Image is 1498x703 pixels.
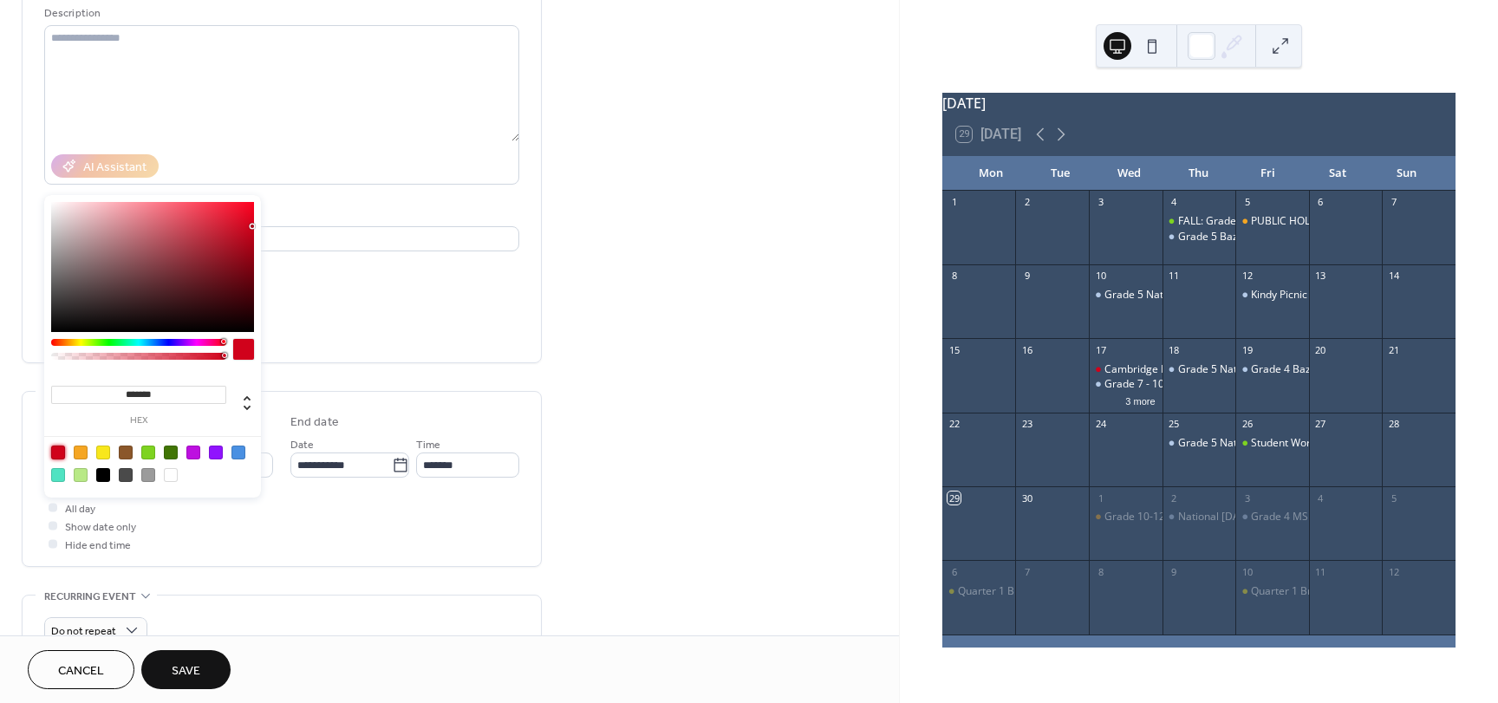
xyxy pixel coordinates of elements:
div: 16 [1020,343,1033,356]
div: 15 [948,343,961,356]
div: 6 [948,565,961,578]
div: Grade 4 MSL Trip [1251,510,1335,524]
div: 20 [1314,343,1327,356]
div: 7 [1387,196,1400,209]
div: 12 [1241,270,1254,283]
div: 8 [948,270,961,283]
div: Grade 5 National Assessment (Day 2) [1163,436,1236,451]
div: Sun [1372,156,1442,191]
div: Grade 5 National Assessment Practice [1089,288,1163,303]
div: Wed [1095,156,1164,191]
div: Quarter 1 Break Ends [1251,584,1355,599]
span: Hide end time [65,537,131,555]
div: 9 [1168,565,1181,578]
div: #D0021B [51,446,65,459]
div: Tue [1026,156,1095,191]
div: Cambridge Parent Meeting [1089,362,1163,377]
div: 9 [1020,270,1033,283]
div: 5 [1241,196,1254,209]
div: PUBLIC HOLIDAY [1235,214,1309,229]
span: Save [172,662,200,680]
div: #F8E71C [96,446,110,459]
div: 10 [1241,565,1254,578]
div: Sat [1303,156,1372,191]
div: Grade 10-12 University Fair [1104,510,1237,524]
div: 27 [1314,418,1327,431]
div: #50E3C2 [51,468,65,482]
div: 26 [1241,418,1254,431]
button: Save [141,650,231,689]
span: Date [290,436,314,454]
span: All day [65,500,95,518]
div: 7 [1020,565,1033,578]
span: Show date only [65,518,136,537]
div: Grade 5 National Assessment (Day 1) [1163,362,1236,377]
div: 12 [1387,565,1400,578]
div: #8B572A [119,446,133,459]
div: #FFFFFF [164,468,178,482]
div: 21 [1387,343,1400,356]
div: #7ED321 [141,446,155,459]
div: Kindy Picnic [1235,288,1309,303]
div: 23 [1020,418,1033,431]
div: 8 [1094,565,1107,578]
div: 3 [1241,491,1254,504]
div: 14 [1387,270,1400,283]
span: Cancel [58,662,104,680]
div: FALL: Grade 1-9 MAP Testing Ends [1163,214,1236,229]
div: 29 [948,491,961,504]
div: Grade 5 National Assessment (Day 2) [1178,436,1359,451]
div: Description [44,4,516,23]
div: 24 [1094,418,1107,431]
div: National Batik Day [1163,510,1236,524]
div: FALL: Grade 1-9 MAP Testing Ends [1178,214,1344,229]
div: 11 [1314,565,1327,578]
div: 1 [1094,491,1107,504]
div: Grade 5 National Assessment (Day 1) [1178,362,1359,377]
div: Grade 7 - 10 Parent Information Session [1089,377,1163,392]
span: Recurring event [44,588,136,606]
div: 5 [1387,491,1400,504]
div: PUBLIC HOLIDAY [1251,214,1333,229]
div: 18 [1168,343,1181,356]
div: #4A90E2 [231,446,245,459]
div: #000000 [96,468,110,482]
div: 1 [948,196,961,209]
div: #B8E986 [74,468,88,482]
span: Do not repeat [51,622,116,641]
div: Grade 10-12 University Fair [1089,510,1163,524]
div: [DATE] [942,93,1456,114]
div: Grade 4 Bazaar [1235,362,1309,377]
div: Grade 7 - 10 Parent Information Session [1104,377,1298,392]
div: Kindy Picnic [1251,288,1307,303]
div: Grade 4 Bazaar [1251,362,1327,377]
div: Quarter 1 Break Starts [942,584,1016,599]
div: Student Work from Home (Yayasan Retreat) [1235,436,1309,451]
div: 13 [1314,270,1327,283]
div: 10 [1094,270,1107,283]
div: Fri [1234,156,1303,191]
div: 17 [1094,343,1107,356]
button: Cancel [28,650,134,689]
div: Quarter 1 Break Starts [958,584,1067,599]
div: Grade 4 MSL Trip [1235,510,1309,524]
span: Time [416,436,440,454]
div: 25 [1168,418,1181,431]
div: 22 [948,418,961,431]
div: Grade 5 Bazaar [1178,230,1254,244]
div: Student Work from Home (Yayasan Retreat) [1251,436,1462,451]
div: Grade 5 Bazaar [1163,230,1236,244]
div: 11 [1168,270,1181,283]
label: hex [51,416,226,426]
div: Location [44,205,516,224]
div: #9B9B9B [141,468,155,482]
div: National [DATE] [1178,510,1255,524]
div: 4 [1314,491,1327,504]
div: Cambridge Parent Meeting [1104,362,1235,377]
button: 3 more [1118,393,1162,407]
div: #F5A623 [74,446,88,459]
div: #4A4A4A [119,468,133,482]
div: 2 [1020,196,1033,209]
div: End date [290,413,339,432]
